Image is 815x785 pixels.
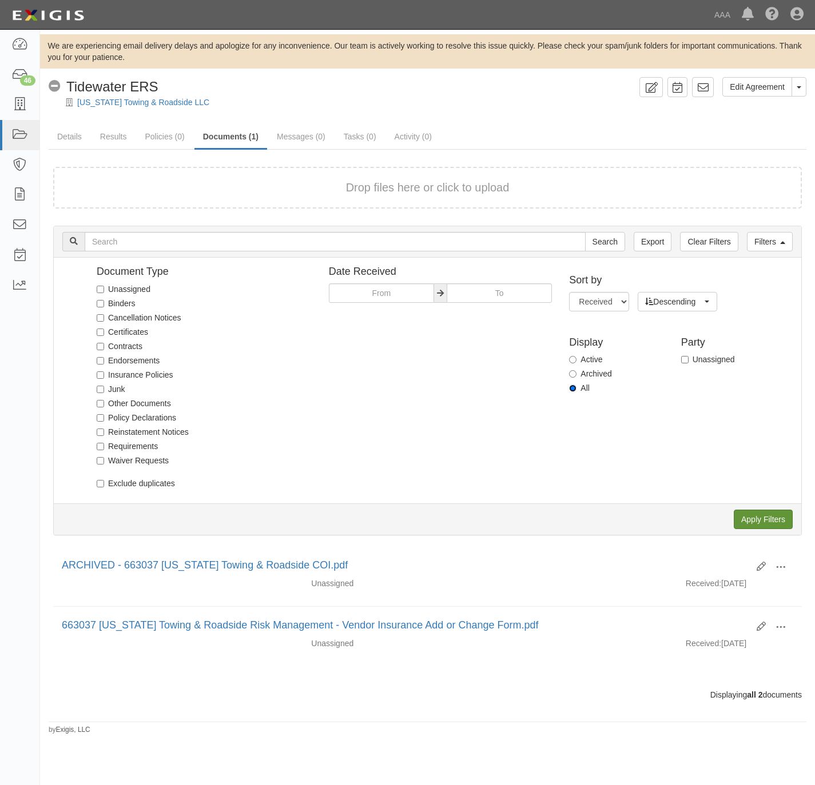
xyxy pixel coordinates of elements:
[97,386,104,393] input: Junk
[97,369,173,381] label: Insurance Policies
[97,357,104,365] input: Endorsements
[97,298,135,309] label: Binders
[92,125,136,148] a: Results
[97,412,176,423] label: Policy Declarations
[49,725,90,735] small: by
[194,125,267,150] a: Documents (1)
[49,81,61,93] i: No Coverage
[722,77,792,97] a: Edit Agreement
[386,125,440,148] a: Activity (0)
[56,726,90,734] a: Exigis, LLC
[45,689,810,700] div: Displaying documents
[677,638,802,655] div: [DATE]
[569,337,672,349] h4: Display
[569,275,793,286] h4: Sort by
[136,125,193,148] a: Policies (0)
[97,478,175,489] label: Exclude duplicates
[303,578,490,589] div: Unassigned
[681,356,689,363] input: Unassigned
[747,690,762,699] b: all 2
[97,329,104,336] input: Certificates
[734,510,793,529] input: Apply Filters
[335,125,385,148] a: Tasks (0)
[303,638,490,649] div: Unassigned
[97,457,104,464] input: Waiver Requests
[97,314,104,322] input: Cancellation Notices
[680,232,738,251] a: Clear Filters
[765,8,779,22] i: Help Center - Complianz
[66,79,158,94] span: Tidewater ERS
[49,77,158,97] div: Tidewater ERS
[329,266,552,278] h4: Date Received
[677,578,802,595] div: [DATE]
[97,426,189,438] label: Reinstatement Notices
[97,443,104,450] input: Requirements
[346,179,510,196] button: Drop files here or click to upload
[62,618,748,633] div: 663037 Virginia Towing & Roadside Risk Management - Vendor Insurance Add or Change Form.pdf
[709,3,736,26] a: AAA
[49,125,90,148] a: Details
[97,383,125,395] label: Junk
[62,558,748,573] div: ARCHIVED - 663037 Virginia Towing & Roadside COI.pdf
[97,326,148,338] label: Certificates
[569,385,577,392] input: All
[681,337,784,349] h4: Party
[9,5,88,26] img: logo-5460c22ac91f19d4615b14bd174203de0afe785f0fc80cf4dbbc73dc1793850b.png
[747,232,793,251] a: Filters
[569,356,577,363] input: Active
[97,266,312,278] h4: Document Type
[97,414,104,422] input: Policy Declarations
[97,455,169,466] label: Waiver Requests
[634,232,671,251] a: Export
[97,398,171,409] label: Other Documents
[97,440,158,452] label: Requirements
[569,382,590,394] label: All
[97,343,104,350] input: Contracts
[585,232,625,251] input: Search
[268,125,334,148] a: Messages (0)
[62,559,348,571] a: ARCHIVED - 663037 [US_STATE] Towing & Roadside COI.pdf
[97,300,104,307] input: Binders
[40,40,815,63] div: We are experiencing email delivery delays and apologize for any inconvenience. Our team is active...
[97,286,104,293] input: Unassigned
[569,370,577,378] input: Archived
[569,368,611,379] label: Archived
[97,283,150,295] label: Unassigned
[686,578,721,589] p: Received:
[681,354,735,365] label: Unassigned
[97,371,104,379] input: Insurance Policies
[62,619,538,631] a: 663037 [US_STATE] Towing & Roadside Risk Management - Vendor Insurance Add or Change Form.pdf
[447,283,552,303] input: To
[329,283,434,303] input: From
[20,75,35,86] div: 46
[97,400,104,407] input: Other Documents
[97,480,104,487] input: Exclude duplicates
[638,292,717,311] button: Descending
[77,98,209,107] a: [US_STATE] Towing & Roadside LLC
[686,638,721,649] p: Received:
[97,341,142,352] label: Contracts
[569,354,602,365] label: Active
[645,296,702,307] span: Descending
[97,428,104,436] input: Reinstatement Notices
[85,232,586,251] input: Search
[97,312,181,323] label: Cancellation Notices
[97,355,160,366] label: Endorsements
